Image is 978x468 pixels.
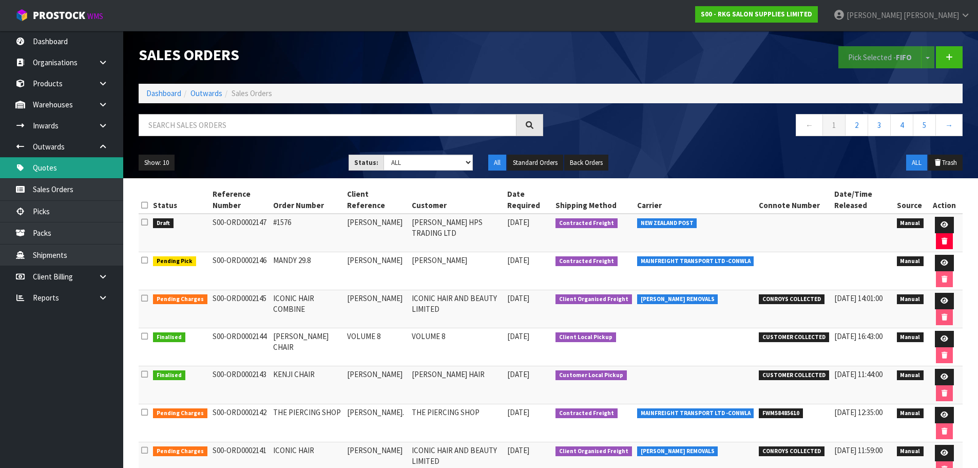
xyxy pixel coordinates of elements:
button: Back Orders [564,155,608,171]
td: S00-ORD0002146 [210,252,271,290]
button: Standard Orders [507,155,563,171]
td: ICONIC HAIR COMBINE [271,290,344,328]
span: Contracted Freight [555,408,618,419]
td: VOLUME 8 [409,328,505,366]
span: [DATE] 14:01:00 [834,293,883,303]
td: [PERSON_NAME] HPS TRADING LTD [409,214,505,252]
span: CUSTOMER COLLECTED [759,332,829,343]
span: [DATE] [507,369,529,379]
th: Order Number [271,186,344,214]
span: Sales Orders [232,88,272,98]
span: Draft [153,218,174,229]
h1: Sales Orders [139,46,543,63]
span: Pending Charges [153,294,207,305]
span: [PERSON_NAME] [847,10,902,20]
td: [PERSON_NAME] [409,252,505,290]
span: MAINFREIGHT TRANSPORT LTD -CONWLA [637,408,754,419]
span: Manual [897,218,924,229]
span: NEW ZEALAND POST [637,218,697,229]
a: S00 - RKG SALON SUPPLIES LIMITED [695,6,818,23]
span: Manual [897,256,924,267]
td: MANDY 29.8 [271,252,344,290]
span: Pending Charges [153,408,207,419]
span: Manual [897,408,924,419]
span: Pending Charges [153,446,207,457]
span: [DATE] 12:35:00 [834,407,883,417]
th: Connote Number [756,186,832,214]
th: Status [150,186,210,214]
th: Reference Number [210,186,271,214]
span: CUSTOMER COLLECTED [759,370,829,381]
span: MAINFREIGHT TRANSPORT LTD -CONWLA [637,256,754,267]
th: Shipping Method [553,186,635,214]
span: Finalised [153,332,185,343]
a: Outwards [190,88,222,98]
td: THE PIERCING SHOP [409,404,505,442]
td: S00-ORD0002143 [210,366,271,404]
img: cube-alt.png [15,9,28,22]
small: WMS [87,11,103,21]
td: ICONIC HAIR AND BEAUTY LIMITED [409,290,505,328]
a: ← [796,114,823,136]
td: [PERSON_NAME]. [344,404,409,442]
span: ProStock [33,9,85,22]
span: Customer Local Pickup [555,370,627,381]
span: Contracted Freight [555,218,618,229]
td: [PERSON_NAME] [344,366,409,404]
td: S00-ORD0002144 [210,328,271,366]
td: [PERSON_NAME] [344,252,409,290]
strong: S00 - RKG SALON SUPPLIES LIMITED [701,10,812,18]
span: [PERSON_NAME] REMOVALS [637,446,718,457]
td: KENJI CHAIR [271,366,344,404]
span: [PERSON_NAME] REMOVALS [637,294,718,305]
span: Client Local Pickup [555,332,616,343]
th: Date Required [505,186,553,214]
button: ALL [906,155,927,171]
span: Manual [897,446,924,457]
th: Carrier [635,186,757,214]
span: [DATE] [507,255,529,265]
span: Finalised [153,370,185,381]
span: Client Organised Freight [555,294,632,305]
nav: Page navigation [559,114,963,139]
span: CONROYS COLLECTED [759,446,824,457]
input: Search sales orders [139,114,516,136]
button: All [488,155,506,171]
strong: FIFO [896,52,912,62]
a: 3 [868,114,891,136]
span: [DATE] 11:59:00 [834,445,883,455]
a: 5 [913,114,936,136]
span: Pending Pick [153,256,196,267]
a: 4 [890,114,913,136]
td: #1576 [271,214,344,252]
td: [PERSON_NAME] [344,290,409,328]
span: Contracted Freight [555,256,618,267]
button: Pick Selected -FIFO [838,46,922,68]
span: FWM58485610 [759,408,803,419]
button: Trash [928,155,963,171]
button: Show: 10 [139,155,175,171]
span: [DATE] [507,293,529,303]
span: [DATE] [507,445,529,455]
th: Date/Time Released [832,186,894,214]
span: Client Organised Freight [555,446,632,457]
td: S00-ORD0002147 [210,214,271,252]
th: Action [926,186,963,214]
th: Source [894,186,927,214]
span: Manual [897,332,924,343]
a: Dashboard [146,88,181,98]
td: S00-ORD0002145 [210,290,271,328]
span: CONROYS COLLECTED [759,294,824,305]
span: [DATE] [507,217,529,227]
span: [PERSON_NAME] [904,10,959,20]
span: Manual [897,370,924,381]
td: THE PIERCING SHOP [271,404,344,442]
span: [DATE] [507,407,529,417]
span: [DATE] 11:44:00 [834,369,883,379]
th: Customer [409,186,505,214]
td: VOLUME 8 [344,328,409,366]
th: Client Reference [344,186,409,214]
span: Manual [897,294,924,305]
span: [DATE] 16:43:00 [834,331,883,341]
td: [PERSON_NAME] HAIR [409,366,505,404]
